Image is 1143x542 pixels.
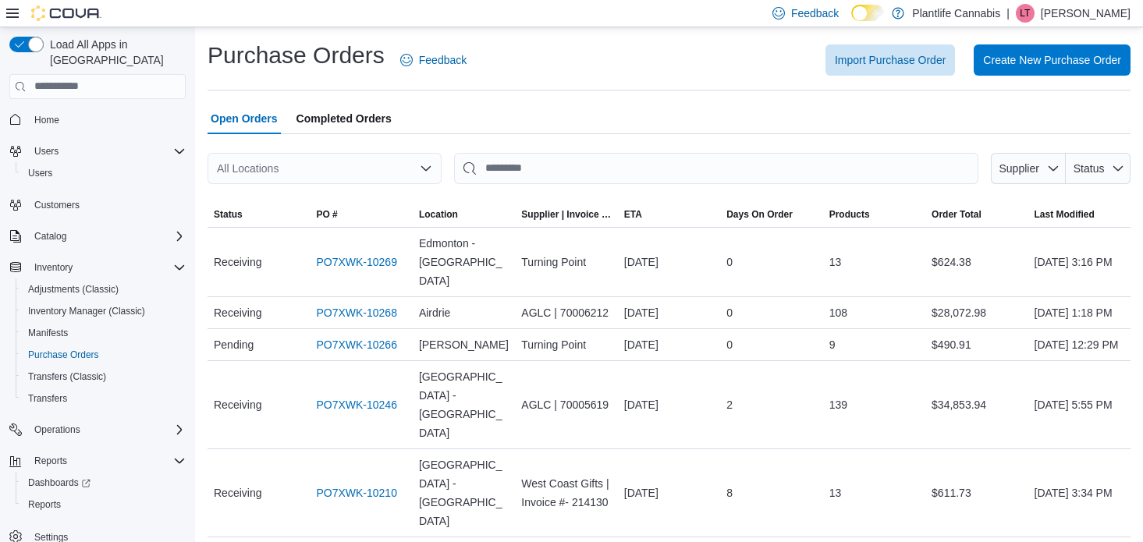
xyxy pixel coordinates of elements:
span: Transfers [28,392,67,405]
span: LT [1020,4,1030,23]
a: Home [28,111,66,129]
div: $624.38 [925,246,1028,278]
a: Transfers (Classic) [22,367,112,386]
h1: Purchase Orders [208,40,385,71]
a: PO7XWK-10266 [316,335,397,354]
button: Import Purchase Order [825,44,955,76]
span: 13 [829,484,842,502]
span: Adjustments (Classic) [28,283,119,296]
button: Status [208,202,310,227]
span: PO # [316,208,337,221]
button: Open list of options [420,162,432,175]
p: Plantlife Cannabis [912,4,1000,23]
button: Inventory [3,257,192,278]
a: PO7XWK-10210 [316,484,397,502]
button: Users [3,140,192,162]
div: $490.91 [925,329,1028,360]
button: Users [16,162,192,184]
span: Order Total [932,208,981,221]
a: Dashboards [22,473,97,492]
button: Location [413,202,515,227]
span: Manifests [22,324,186,342]
span: Receiving [214,253,261,271]
span: Completed Orders [296,103,392,134]
span: [PERSON_NAME] [419,335,509,354]
div: [DATE] 1:18 PM [1028,297,1131,328]
span: 0 [726,335,733,354]
p: | [1006,4,1010,23]
span: Transfers (Classic) [28,370,106,383]
span: Inventory [28,258,186,277]
span: 0 [726,303,733,322]
a: Users [22,164,59,182]
span: 9 [829,335,836,354]
span: [GEOGRAPHIC_DATA] - [GEOGRAPHIC_DATA] [419,367,509,442]
span: Users [34,145,59,158]
button: Home [3,108,192,131]
span: 0 [726,253,733,271]
a: Dashboards [16,472,192,494]
span: Inventory Manager (Classic) [22,302,186,321]
span: 139 [829,395,847,414]
div: AGLC | 70005619 [515,389,617,420]
span: Open Orders [211,103,278,134]
button: PO # [310,202,412,227]
span: Transfers [22,389,186,408]
div: [DATE] 3:34 PM [1028,477,1131,508]
span: Feedback [419,52,467,68]
button: Order Total [925,202,1028,227]
button: Transfers [16,388,192,409]
button: Reports [3,450,192,472]
a: PO7XWK-10268 [316,303,397,322]
span: Reports [28,452,186,470]
span: Users [28,142,186,161]
span: Supplier [999,162,1039,175]
div: Location [419,208,458,221]
span: Users [22,164,186,182]
span: Days On Order [726,208,793,221]
div: Turning Point [515,329,617,360]
span: Manifests [28,327,68,339]
span: Transfers (Classic) [22,367,186,386]
span: 2 [726,395,733,414]
span: Dashboards [22,473,186,492]
span: Users [28,167,52,179]
span: Catalog [34,230,66,243]
span: Operations [28,420,186,439]
a: Purchase Orders [22,345,105,364]
div: [DATE] [618,297,720,328]
input: This is a search bar. After typing your query, hit enter to filter the results lower in the page. [454,153,978,184]
span: Inventory [34,261,73,274]
span: Reports [34,455,67,467]
span: Receiving [214,303,261,322]
div: [DATE] [618,246,720,278]
span: 8 [726,484,733,502]
button: Last Modified [1028,202,1131,227]
span: Purchase Orders [22,345,186,364]
span: ETA [624,208,642,221]
a: Inventory Manager (Classic) [22,302,151,321]
span: Customers [28,195,186,214]
span: Edmonton - [GEOGRAPHIC_DATA] [419,234,509,290]
span: Status [214,208,243,221]
span: Operations [34,423,80,436]
span: Dashboards [28,476,91,489]
div: [DATE] [618,389,720,420]
a: PO7XWK-10269 [316,253,397,271]
button: Create New Purchase Order [974,44,1131,76]
span: Dark Mode [851,21,852,22]
button: Operations [28,420,87,439]
span: Feedback [791,5,839,21]
span: Import Purchase Order [835,52,946,68]
a: Transfers [22,389,73,408]
span: Receiving [214,484,261,502]
span: Purchase Orders [28,349,99,361]
button: Status [1066,153,1131,184]
button: Users [28,142,65,161]
a: Customers [28,196,86,214]
div: [DATE] [618,477,720,508]
div: $611.73 [925,477,1028,508]
span: 13 [829,253,842,271]
div: AGLC | 70006212 [515,297,617,328]
button: Customers [3,193,192,216]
